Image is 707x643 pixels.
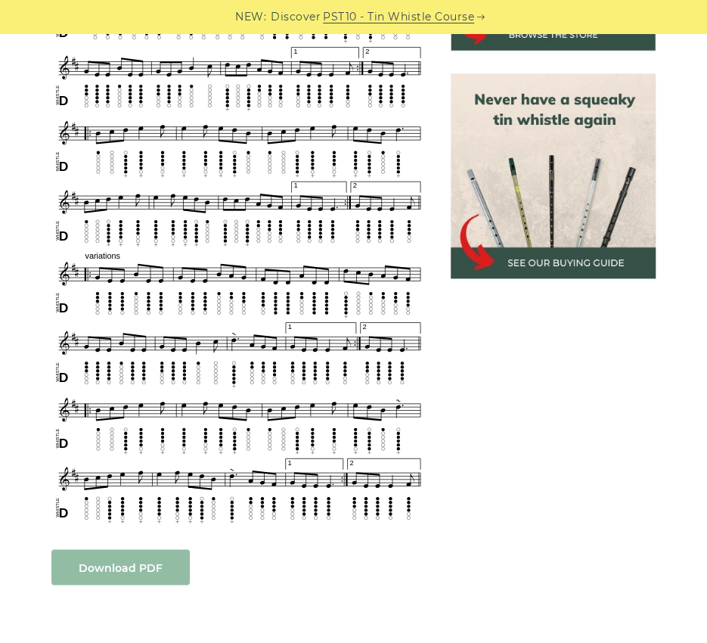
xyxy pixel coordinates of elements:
[271,8,321,26] span: Discover
[235,8,266,26] span: NEW:
[451,73,656,279] img: tin whistle buying guide
[51,549,190,585] a: Download PDF
[323,8,474,26] a: PST10 - Tin Whistle Course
